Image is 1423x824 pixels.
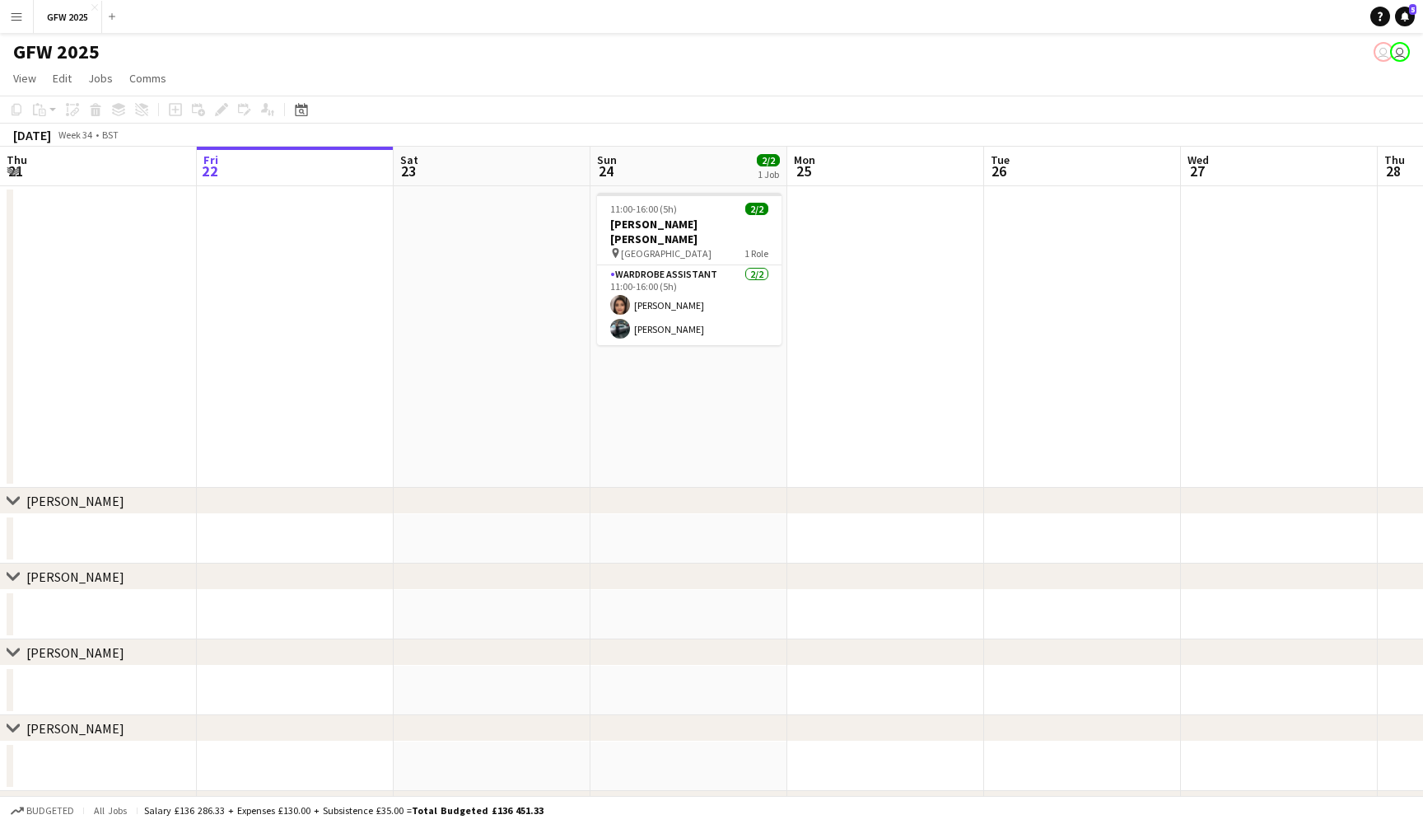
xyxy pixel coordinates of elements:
[26,493,124,509] div: [PERSON_NAME]
[744,247,768,260] span: 1 Role
[13,127,51,143] div: [DATE]
[123,68,173,89] a: Comms
[34,1,102,33] button: GFW 2025
[597,152,617,167] span: Sun
[745,203,768,215] span: 2/2
[1187,152,1209,167] span: Wed
[757,154,780,166] span: 2/2
[991,152,1010,167] span: Tue
[791,162,815,180] span: 25
[4,162,27,180] span: 21
[88,71,113,86] span: Jobs
[1185,162,1209,180] span: 27
[597,217,781,246] h3: [PERSON_NAME] [PERSON_NAME]
[1382,162,1405,180] span: 28
[400,152,418,167] span: Sat
[82,68,119,89] a: Jobs
[794,152,815,167] span: Mon
[398,162,418,180] span: 23
[129,71,166,86] span: Comms
[13,71,36,86] span: View
[201,162,218,180] span: 22
[1395,7,1415,26] a: 5
[610,203,677,215] span: 11:00-16:00 (5h)
[1374,42,1393,62] app-user-avatar: Mike Bolton
[13,40,100,64] h1: GFW 2025
[597,265,781,345] app-card-role: Wardrobe Assistant2/211:00-16:00 (5h)[PERSON_NAME][PERSON_NAME]
[7,68,43,89] a: View
[8,802,77,820] button: Budgeted
[26,805,74,817] span: Budgeted
[102,129,119,141] div: BST
[412,804,544,817] span: Total Budgeted £136 451.33
[26,569,124,585] div: [PERSON_NAME]
[53,71,72,86] span: Edit
[91,804,130,817] span: All jobs
[1390,42,1410,62] app-user-avatar: Mike Bolton
[26,720,124,737] div: [PERSON_NAME]
[46,68,78,89] a: Edit
[758,168,779,180] div: 1 Job
[1384,152,1405,167] span: Thu
[144,804,544,817] div: Salary £136 286.33 + Expenses £130.00 + Subsistence £35.00 =
[26,644,124,661] div: [PERSON_NAME]
[597,193,781,345] app-job-card: 11:00-16:00 (5h)2/2[PERSON_NAME] [PERSON_NAME] [GEOGRAPHIC_DATA]1 RoleWardrobe Assistant2/211:00-...
[7,152,27,167] span: Thu
[621,247,711,260] span: [GEOGRAPHIC_DATA]
[1409,4,1416,15] span: 5
[988,162,1010,180] span: 26
[54,129,96,141] span: Week 34
[203,152,218,167] span: Fri
[595,162,617,180] span: 24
